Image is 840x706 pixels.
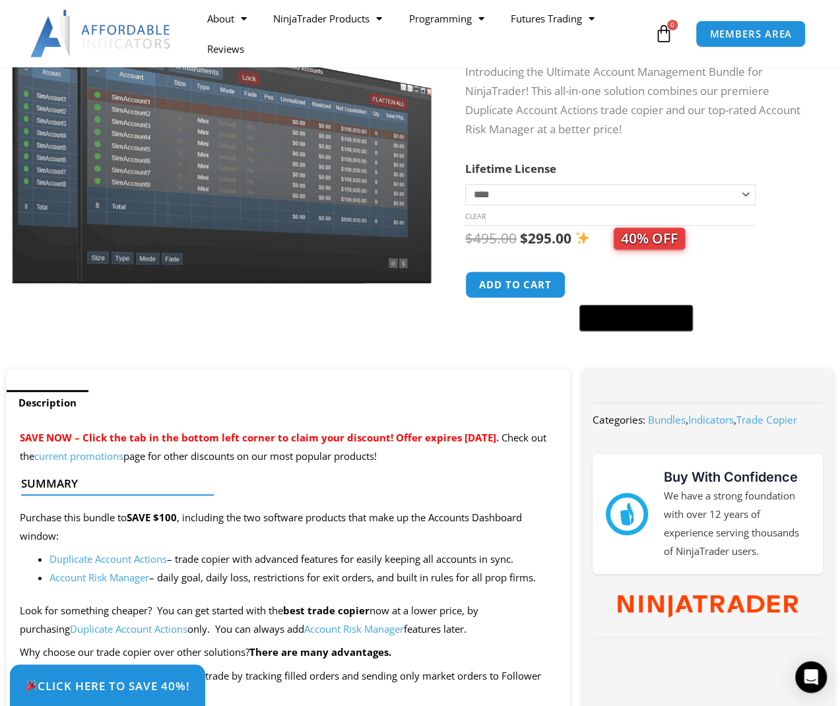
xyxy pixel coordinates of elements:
[20,509,556,546] p: Purchase this bundle to , including the two software products that make up the Accounts Dashboard...
[20,429,556,466] p: Check out the page for other discounts on our most popular products!
[34,449,123,463] a: current promotions
[21,477,544,490] h4: Summary
[635,15,693,53] a: 0
[497,3,607,34] a: Futures Trading
[695,20,806,48] a: MEMBERS AREA
[520,229,571,247] bdi: 295.00
[465,229,473,247] span: $
[667,20,678,30] span: 0
[49,569,556,587] li: – daily goal, daily loss, restrictions for exit orders, and built in rules for all prop firms.
[49,552,167,565] a: Duplicate Account Actions
[30,10,172,57] img: LogoAI | Affordable Indicators – NinjaTrader
[465,63,807,139] p: Introducing the Ultimate Account Management Bundle for NinjaTrader! This all-in-one solution comb...
[606,493,648,535] img: mark thumbs good 43913 | Affordable Indicators – NinjaTrader
[648,413,686,426] a: Bundles
[795,661,827,693] div: Open Intercom Messenger
[709,29,792,39] span: MEMBERS AREA
[614,228,685,249] span: 40% OFF
[20,643,556,662] p: Why choose our trade copier over other solutions?
[25,680,190,691] span: Click Here to save 40%!
[7,390,88,416] a: Description
[194,3,651,64] nav: Menu
[618,595,798,618] img: NinjaTrader Wordmark color RGB | Affordable Indicators – NinjaTrader
[465,161,556,176] label: Lifetime License
[70,622,187,635] a: Duplicate Account Actions
[127,511,177,524] strong: SAVE $100
[465,340,807,351] iframe: PayPal Message 1
[664,467,810,487] h3: Buy With Confidence
[194,34,257,64] a: Reviews
[577,269,695,301] iframe: Secure express checkout frame
[194,3,260,34] a: About
[520,229,528,247] span: $
[395,3,497,34] a: Programming
[49,571,149,584] a: Account Risk Manager
[465,271,565,298] button: Add to cart
[26,680,37,691] img: 🎉
[20,431,499,444] span: SAVE NOW – Click the tab in the bottom left corner to claim your discount! Offer expires [DATE].
[260,3,395,34] a: NinjaTrader Products
[664,487,810,560] p: We have a strong foundation with over 12 years of experience serving thousands of NinjaTrader users.
[20,602,556,639] p: Look for something cheaper? You can get started with the now at a lower price, by purchasing only...
[648,413,797,426] span: , ,
[579,305,693,331] button: Buy with GPay
[49,550,556,569] li: – trade copier with advanced features for easily keeping all accounts in sync.
[283,604,370,617] strong: best trade copier
[465,229,517,247] bdi: 495.00
[593,413,645,426] span: Categories:
[10,664,205,706] a: 🎉Click Here to save 40%!
[304,622,404,635] a: Account Risk Manager
[575,231,589,245] img: ✨
[465,212,486,221] a: Clear options
[736,413,797,426] a: Trade Copier
[688,413,734,426] a: Indicators
[249,645,391,658] strong: There are many advantages.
